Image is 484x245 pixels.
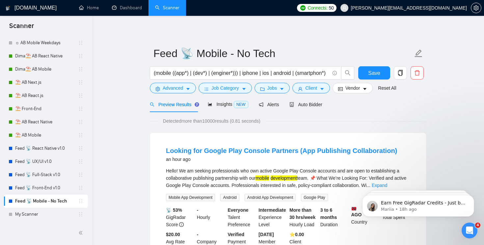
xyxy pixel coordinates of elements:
iframe: Intercom live chat [462,223,477,238]
div: Duration [319,206,350,228]
span: Mobile App Development [166,194,215,201]
div: Hourly Load [288,206,319,228]
a: dashboardDashboard [112,5,142,11]
li: ⛱️ AB Next.js [4,76,88,89]
b: ⭐️ 0.00 [289,232,304,237]
span: caret-down [186,86,190,91]
b: 3 to 6 months [320,207,337,220]
a: My Scanner [15,208,78,221]
div: Talent Preference [227,206,257,228]
button: delete [411,66,424,79]
li: ☼ AB Mobile Weekdays [4,36,88,49]
span: holder [78,119,83,125]
span: holder [78,67,83,72]
li: Feed 📡 Mobile - No Tech [4,195,88,208]
a: setting [471,5,481,11]
img: 🇹🇹 [352,206,356,211]
span: Insights [208,102,248,107]
button: idcardVendorcaret-down [333,83,373,93]
a: ⛱️ Front-End [15,102,78,115]
b: 📡 53% [166,207,182,213]
a: searchScanner [155,5,179,11]
b: Verified [228,232,245,237]
a: ⛱️ AB React Native [15,115,78,129]
li: ⛱️ AB Mobile [4,129,88,142]
span: Save [368,69,380,77]
span: holder [78,159,83,164]
div: an hour ago [166,155,397,163]
li: ⛱️ AB React.js [4,89,88,102]
span: holder [78,40,83,46]
button: barsJob Categorycaret-down [199,83,252,93]
li: ⛱️ AB React Native [4,115,88,129]
span: Android App Development [245,194,296,201]
li: Dima⛱️ AB Mobile [4,63,88,76]
b: - [197,232,199,237]
li: Feed 📡 Front-End v1.0 [4,181,88,195]
div: Hello! We am seeking professionals who own active Google Play Console accounts and are open to es... [166,167,410,189]
span: holder [78,146,83,151]
a: homeHome [79,5,99,11]
span: bars [204,86,209,91]
li: Feed 📡 UX/UI v1.0 [4,155,88,168]
img: logo [6,3,10,14]
span: holder [78,133,83,138]
span: Google Play [301,194,328,201]
span: area-chart [208,102,212,107]
img: upwork-logo.png [300,5,306,11]
span: holder [78,80,83,85]
span: search [150,102,154,107]
a: ⛱️ AB Next.js [15,76,78,89]
li: ⛱️ Front-End [4,102,88,115]
span: Android [220,194,239,201]
span: double-left [78,230,85,236]
span: user [342,6,347,10]
span: Jobs [267,84,277,92]
span: Advanced [163,84,183,92]
span: info-circle [333,71,337,75]
a: Feed 📡 Mobile - No Tech [15,195,78,208]
span: info-circle [179,222,184,227]
a: Reset All [378,84,396,92]
a: ⛱️ AB Mobile [15,129,78,142]
a: Feed 📡 React Native v1.0 [15,142,78,155]
span: holder [78,53,83,59]
span: search [341,70,354,76]
span: caret-down [280,86,284,91]
span: caret-down [363,86,367,91]
span: delete [411,70,423,76]
div: Hourly [196,206,227,228]
span: holder [78,106,83,111]
span: holder [78,172,83,177]
div: Country [350,206,381,228]
input: Scanner name... [153,45,413,62]
span: idcard [338,86,343,91]
a: Feed 📡 Front-End v1.0 [15,181,78,195]
span: Detected more than 10000 results (0.81 seconds) [158,117,265,125]
div: Experience Level [257,206,288,228]
b: More than 30 hrs/week [289,207,315,220]
span: Auto Bidder [289,102,322,107]
span: Job Category [211,84,239,92]
li: Feed 📡 Full-Stack v1.0 [4,168,88,181]
button: userClientcaret-down [292,83,330,93]
span: NEW [234,101,248,108]
span: holder [78,199,83,204]
b: AGO [351,206,380,217]
b: $20.00 [166,232,180,237]
a: ☼ AB Mobile Weekdays [15,36,78,49]
span: folder [260,86,265,91]
span: setting [155,86,160,91]
a: Looking for Google Play Console Partners (App Publishing Collaboration) [166,147,397,154]
iframe: Intercom notifications message [352,181,484,227]
div: GigRadar Score [165,206,196,228]
span: holder [78,185,83,191]
span: caret-down [242,86,246,91]
span: edit [414,49,423,58]
input: Search Freelance Jobs... [154,69,330,77]
span: holder [78,93,83,98]
mark: development [271,175,297,181]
